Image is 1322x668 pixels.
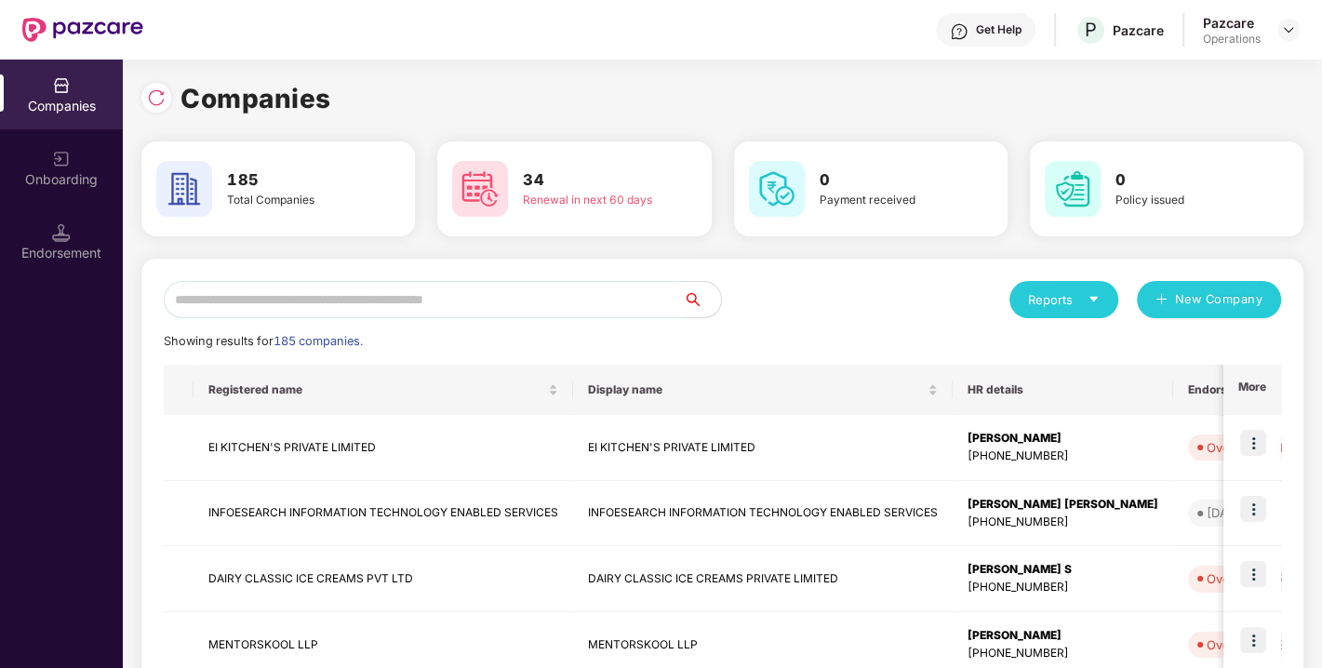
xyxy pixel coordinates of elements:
img: svg+xml;base64,PHN2ZyB4bWxucz0iaHR0cDovL3d3dy53My5vcmcvMjAwMC9zdmciIHdpZHRoPSI2MCIgaGVpZ2h0PSI2MC... [156,161,212,217]
div: Get Help [976,22,1022,37]
th: HR details [953,365,1173,415]
td: INFOESEARCH INFORMATION TECHNOLOGY ENABLED SERVICES [573,481,953,547]
img: svg+xml;base64,PHN2ZyB4bWxucz0iaHR0cDovL3d3dy53My5vcmcvMjAwMC9zdmciIHdpZHRoPSI2MCIgaGVpZ2h0PSI2MC... [452,161,508,217]
div: [PHONE_NUMBER] [968,514,1158,531]
div: [PERSON_NAME] [968,430,1158,448]
img: icon [1240,561,1266,587]
img: svg+xml;base64,PHN2ZyBpZD0iUmVsb2FkLTMyeDMyIiB4bWxucz0iaHR0cDovL3d3dy53My5vcmcvMjAwMC9zdmciIHdpZH... [147,88,166,107]
img: icon [1240,496,1266,522]
button: plusNew Company [1137,281,1281,318]
div: [DATE] [1207,503,1247,522]
h3: 34 [523,168,659,193]
div: [PERSON_NAME] S [968,561,1158,579]
button: search [683,281,722,318]
span: New Company [1175,290,1263,309]
th: Display name [573,365,953,415]
td: EI KITCHEN'S PRIVATE LIMITED [573,415,953,481]
span: plus [1155,293,1168,308]
div: Pazcare [1203,14,1261,32]
div: [PHONE_NUMBER] [968,645,1158,662]
img: svg+xml;base64,PHN2ZyBpZD0iRHJvcGRvd24tMzJ4MzIiIHhtbG5zPSJodHRwOi8vd3d3LnczLm9yZy8yMDAwL3N2ZyIgd2... [1281,22,1296,37]
div: Renewal in next 60 days [523,192,659,209]
th: Registered name [194,365,573,415]
img: svg+xml;base64,PHN2ZyB3aWR0aD0iMTQuNSIgaGVpZ2h0PSIxNC41IiB2aWV3Qm94PSIwIDAgMTYgMTYiIGZpbGw9Im5vbm... [52,223,71,242]
div: Overdue - 17d [1207,569,1292,588]
span: search [683,292,721,307]
div: Operations [1203,32,1261,47]
div: Payment received [820,192,955,209]
div: Policy issued [1115,192,1251,209]
h3: 0 [1115,168,1251,193]
span: 185 companies. [274,334,363,348]
img: svg+xml;base64,PHN2ZyBpZD0iSGVscC0zMngzMiIgeG1sbnM9Imh0dHA6Ly93d3cudzMub3JnLzIwMDAvc3ZnIiB3aWR0aD... [950,22,968,41]
td: EI KITCHEN'S PRIVATE LIMITED [194,415,573,481]
th: More [1223,365,1281,415]
span: Registered name [208,382,544,397]
img: svg+xml;base64,PHN2ZyBpZD0iQ29tcGFuaWVzIiB4bWxucz0iaHR0cDovL3d3dy53My5vcmcvMjAwMC9zdmciIHdpZHRoPS... [52,76,71,95]
span: Showing results for [164,334,363,348]
img: svg+xml;base64,PHN2ZyB3aWR0aD0iMjAiIGhlaWdodD0iMjAiIHZpZXdCb3g9IjAgMCAyMCAyMCIgZmlsbD0ibm9uZSIgeG... [52,150,71,168]
div: Overdue - 119d [1207,438,1300,457]
img: svg+xml;base64,PHN2ZyB4bWxucz0iaHR0cDovL3d3dy53My5vcmcvMjAwMC9zdmciIHdpZHRoPSI2MCIgaGVpZ2h0PSI2MC... [749,161,805,217]
img: svg+xml;base64,PHN2ZyB4bWxucz0iaHR0cDovL3d3dy53My5vcmcvMjAwMC9zdmciIHdpZHRoPSI2MCIgaGVpZ2h0PSI2MC... [1045,161,1101,217]
div: Reports [1028,290,1100,309]
span: Endorsements [1188,382,1294,397]
td: DAIRY CLASSIC ICE CREAMS PRIVATE LIMITED [573,546,953,612]
div: [PHONE_NUMBER] [968,448,1158,465]
div: [PHONE_NUMBER] [968,579,1158,596]
span: P [1085,19,1097,41]
td: DAIRY CLASSIC ICE CREAMS PVT LTD [194,546,573,612]
h3: 185 [227,168,363,193]
div: [PERSON_NAME] [PERSON_NAME] [968,496,1158,514]
td: INFOESEARCH INFORMATION TECHNOLOGY ENABLED SERVICES [194,481,573,547]
span: Display name [588,382,924,397]
span: caret-down [1088,293,1100,305]
img: New Pazcare Logo [22,18,143,42]
img: icon [1240,627,1266,653]
img: icon [1240,430,1266,456]
div: Total Companies [227,192,363,209]
div: [PERSON_NAME] [968,627,1158,645]
h1: Companies [180,78,331,119]
div: Overdue - 98d [1207,635,1292,654]
div: Pazcare [1113,21,1164,39]
h3: 0 [820,168,955,193]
